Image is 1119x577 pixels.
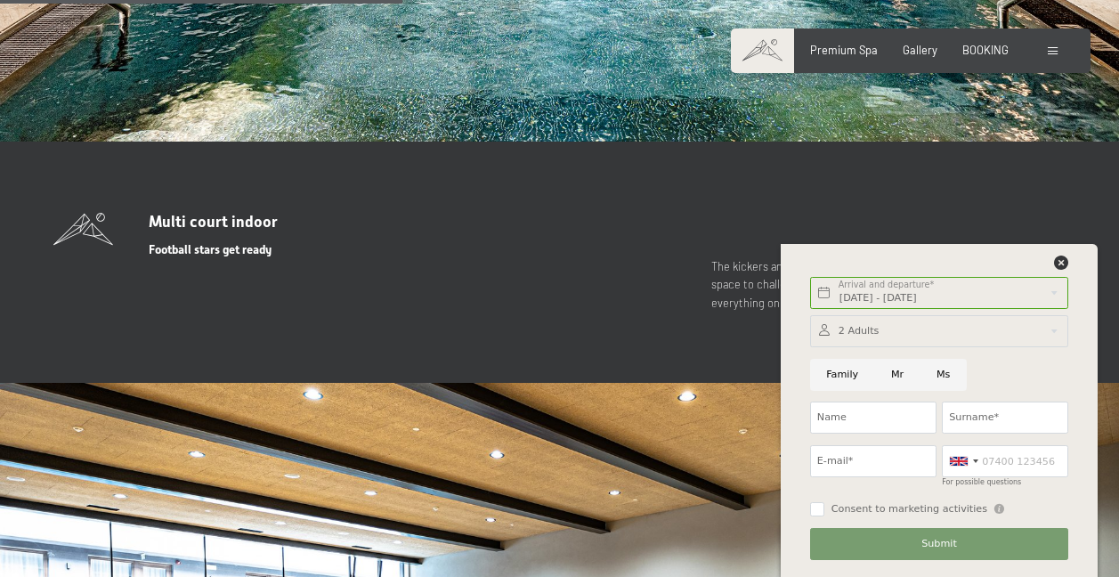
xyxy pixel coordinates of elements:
label: For possible questions [942,478,1021,486]
p: The kickers and sports fans watch out. Our sports hall offers plenty of space to challenge the gr... [711,257,1066,312]
button: Submit [810,528,1068,560]
span: Football stars get ready [149,242,272,256]
input: 07400 123456 [942,445,1068,477]
div: United Kingdom: +44 [943,446,984,476]
a: Gallery [903,43,937,57]
a: Premium Spa [810,43,878,57]
a: BOOKING [962,43,1009,57]
span: Consent to marketing activities [831,502,987,516]
span: Submit [921,537,957,551]
span: Multi court indoor [149,213,278,231]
